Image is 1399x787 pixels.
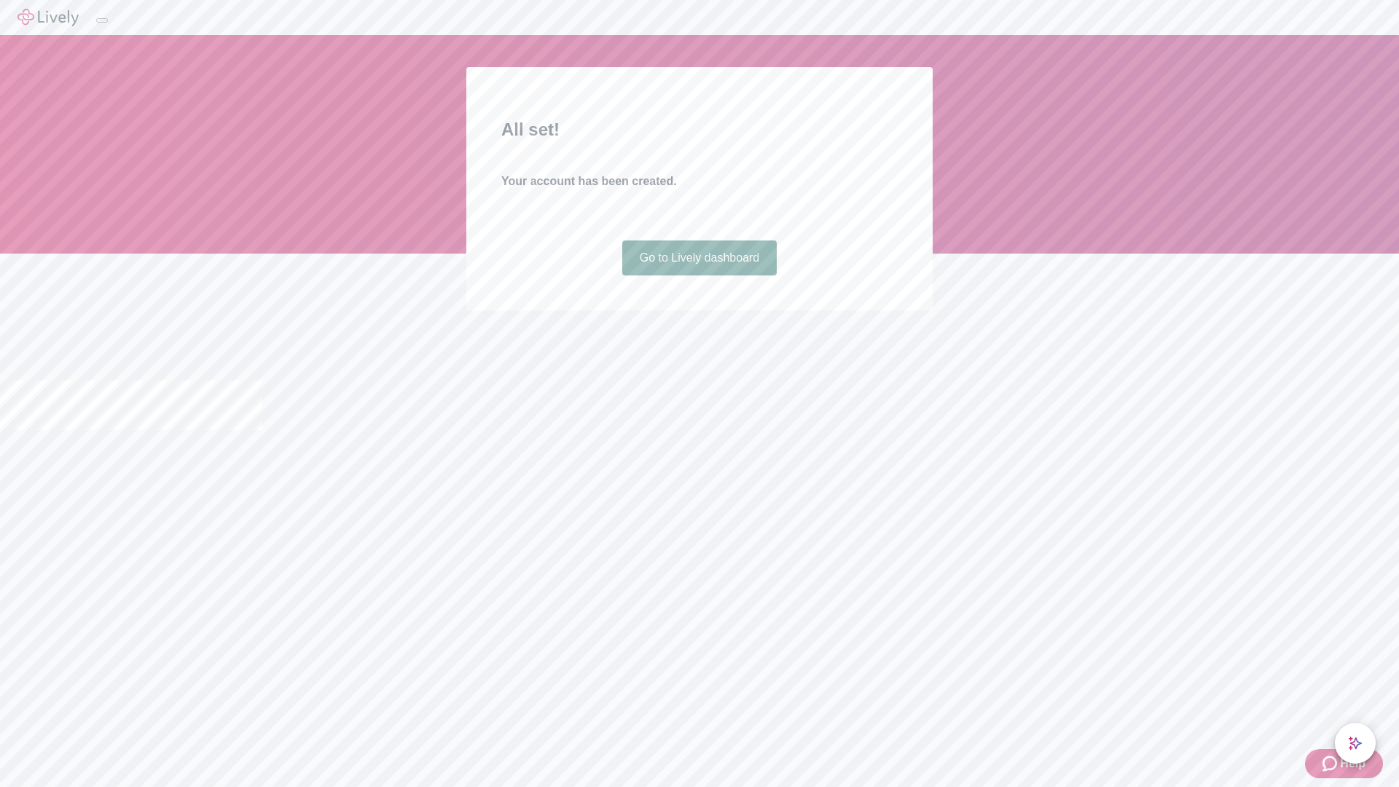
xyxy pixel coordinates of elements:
[1348,736,1363,751] svg: Lively AI Assistant
[622,240,777,275] a: Go to Lively dashboard
[1340,755,1365,772] span: Help
[1305,749,1383,778] button: Zendesk support iconHelp
[96,18,108,23] button: Log out
[17,9,79,26] img: Lively
[501,173,898,190] h4: Your account has been created.
[1335,723,1376,764] button: chat
[1322,755,1340,772] svg: Zendesk support icon
[501,117,898,143] h2: All set!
